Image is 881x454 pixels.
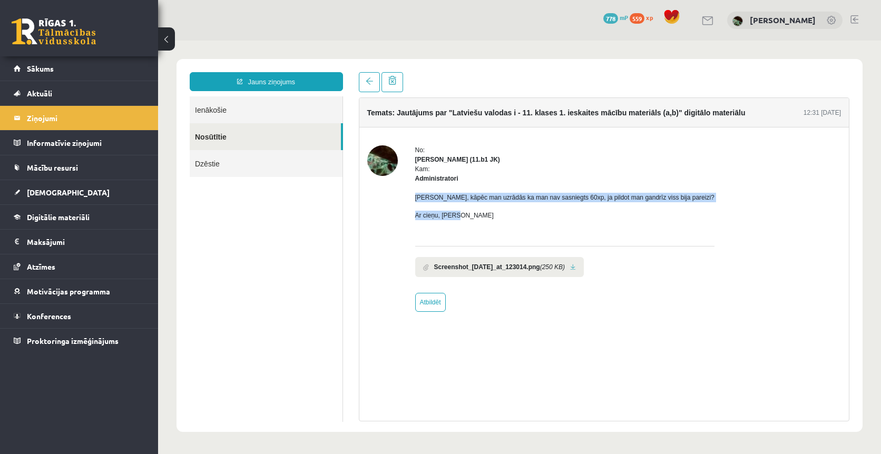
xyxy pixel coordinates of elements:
a: Sākums [14,56,145,81]
a: Aktuāli [14,81,145,105]
a: Ienākošie [32,56,184,83]
span: [DEMOGRAPHIC_DATA] [27,187,110,197]
span: Atzīmes [27,262,55,271]
a: [DEMOGRAPHIC_DATA] [14,180,145,204]
a: Atbildēt [257,252,288,271]
a: Informatīvie ziņojumi [14,131,145,155]
a: Motivācijas programma [14,279,145,303]
span: Proktoringa izmēģinājums [27,336,119,346]
strong: [PERSON_NAME] (11.b1 JK) [257,115,342,123]
a: Proktoringa izmēģinājums [14,329,145,353]
legend: Informatīvie ziņojumi [27,131,145,155]
img: Marta Cekula [209,105,240,135]
span: 559 [630,13,644,24]
legend: Ziņojumi [27,106,145,130]
span: Digitālie materiāli [27,212,90,222]
a: Jauns ziņojums [32,32,185,51]
div: Kam: [257,124,556,143]
span: Sākums [27,64,54,73]
p: Ar cieņu, [PERSON_NAME] [257,170,556,180]
p: [PERSON_NAME], kāpēc man uzrādās ka man nav sasniegts 60xp, ja pildot man gandrīz viss bija pareizi? [257,152,556,162]
a: Rīgas 1. Tālmācības vidusskola [12,18,96,45]
span: 778 [603,13,618,24]
a: Nosūtītie [32,83,183,110]
legend: Maksājumi [27,230,145,254]
b: Screenshot_[DATE]_at_123014.png [276,222,382,231]
a: Maksājumi [14,230,145,254]
div: 12:31 [DATE] [645,67,683,77]
h4: Temats: Jautājums par "Latviešu valodas i - 11. klases 1. ieskaites mācību materiāls (a,b)" digit... [209,68,588,76]
a: Konferences [14,304,145,328]
span: Konferences [27,311,71,321]
span: Mācību resursi [27,163,78,172]
a: Digitālie materiāli [14,205,145,229]
strong: Administratori [257,134,300,142]
a: Dzēstie [32,110,184,136]
span: mP [620,13,628,22]
div: No: [257,105,556,114]
a: Atzīmes [14,254,145,279]
a: 778 mP [603,13,628,22]
a: Mācību resursi [14,155,145,180]
a: 559 xp [630,13,658,22]
img: Marta Cekula [732,16,743,26]
span: Motivācijas programma [27,287,110,296]
span: Aktuāli [27,88,52,98]
span: xp [646,13,653,22]
a: [PERSON_NAME] [750,15,816,25]
a: Ziņojumi [14,106,145,130]
i: (250 KB) [382,222,407,231]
